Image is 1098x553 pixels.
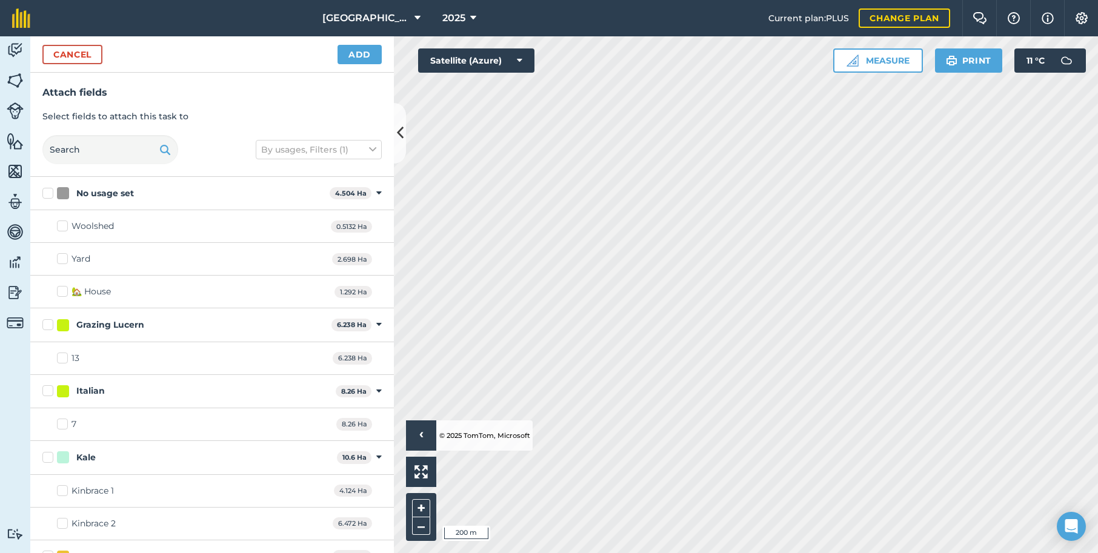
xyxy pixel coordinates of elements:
[333,352,372,365] span: 6.238 Ha
[7,283,24,302] img: svg+xml;base64,PD94bWwgdmVyc2lvbj0iMS4wIiBlbmNvZGluZz0idXRmLTgiPz4KPCEtLSBHZW5lcmF0b3I6IEFkb2JlIE...
[414,465,428,478] img: Four arrows, one pointing top left, one top right, one bottom right and the last bottom left
[1026,48,1045,73] span: 11 ° C
[436,420,530,451] li: © 2025 TomTom, Microsoft
[973,12,987,24] img: Two speech bubbles overlapping with the left bubble in the forefront
[331,220,372,233] span: 0.5132 Ha
[1042,11,1054,25] img: svg+xml;base64,PHN2ZyB4bWxucz0iaHR0cDovL3d3dy53My5vcmcvMjAwMC9zdmciIHdpZHRoPSIxNyIgaGVpZ2h0PSIxNy...
[442,11,465,25] span: 2025
[1054,48,1079,73] img: svg+xml;base64,PD94bWwgdmVyc2lvbj0iMS4wIiBlbmNvZGluZz0idXRmLTgiPz4KPCEtLSBHZW5lcmF0b3I6IEFkb2JlIE...
[72,352,79,365] div: 13
[72,485,114,497] div: Kinbrace 1
[768,12,849,25] span: Current plan : PLUS
[42,135,178,164] input: Search
[1074,12,1089,24] img: A cog icon
[72,220,114,233] div: Woolshed
[833,48,923,73] button: Measure
[946,53,957,68] img: svg+xml;base64,PHN2ZyB4bWxucz0iaHR0cDovL3d3dy53My5vcmcvMjAwMC9zdmciIHdpZHRoPSIxOSIgaGVpZ2h0PSIyNC...
[76,319,144,331] div: Grazing Lucern
[42,85,382,101] h3: Attach fields
[76,187,134,200] div: No usage set
[935,48,1003,73] button: Print
[341,387,367,396] strong: 8.26 Ha
[7,41,24,59] img: svg+xml;base64,PD94bWwgdmVyc2lvbj0iMS4wIiBlbmNvZGluZz0idXRmLTgiPz4KPCEtLSBHZW5lcmF0b3I6IEFkb2JlIE...
[256,140,382,159] button: By usages, Filters (1)
[322,11,410,25] span: [GEOGRAPHIC_DATA]
[7,71,24,90] img: svg+xml;base64,PHN2ZyB4bWxucz0iaHR0cDovL3d3dy53My5vcmcvMjAwMC9zdmciIHdpZHRoPSI1NiIgaGVpZ2h0PSI2MC...
[332,253,372,266] span: 2.698 Ha
[76,451,96,464] div: Kale
[406,420,436,451] button: ›
[335,189,367,197] strong: 4.504 Ha
[7,132,24,150] img: svg+xml;base64,PHN2ZyB4bWxucz0iaHR0cDovL3d3dy53My5vcmcvMjAwMC9zdmciIHdpZHRoPSI1NiIgaGVpZ2h0PSI2MC...
[72,517,116,530] div: Kinbrace 2
[7,193,24,211] img: svg+xml;base64,PD94bWwgdmVyc2lvbj0iMS4wIiBlbmNvZGluZz0idXRmLTgiPz4KPCEtLSBHZW5lcmF0b3I6IEFkb2JlIE...
[7,314,24,331] img: svg+xml;base64,PD94bWwgdmVyc2lvbj0iMS4wIiBlbmNvZGluZz0idXRmLTgiPz4KPCEtLSBHZW5lcmF0b3I6IEFkb2JlIE...
[7,253,24,271] img: svg+xml;base64,PD94bWwgdmVyc2lvbj0iMS4wIiBlbmNvZGluZz0idXRmLTgiPz4KPCEtLSBHZW5lcmF0b3I6IEFkb2JlIE...
[42,110,382,123] p: Select fields to attach this task to
[76,385,105,397] div: Italian
[342,453,367,462] strong: 10.6 Ha
[7,102,24,119] img: svg+xml;base64,PD94bWwgdmVyc2lvbj0iMS4wIiBlbmNvZGluZz0idXRmLTgiPz4KPCEtLSBHZW5lcmF0b3I6IEFkb2JlIE...
[419,428,424,443] span: ›
[42,45,102,64] button: Cancel
[334,286,372,299] span: 1.292 Ha
[338,45,382,64] button: Add
[159,142,171,157] img: svg+xml;base64,PHN2ZyB4bWxucz0iaHR0cDovL3d3dy53My5vcmcvMjAwMC9zdmciIHdpZHRoPSIxOSIgaGVpZ2h0PSIyNC...
[7,162,24,180] img: svg+xml;base64,PHN2ZyB4bWxucz0iaHR0cDovL3d3dy53My5vcmcvMjAwMC9zdmciIHdpZHRoPSI1NiIgaGVpZ2h0PSI2MC...
[1014,48,1086,73] button: 11 °C
[1006,12,1021,24] img: A question mark icon
[337,320,367,329] strong: 6.238 Ha
[418,48,534,73] button: Satellite (Azure)
[333,517,372,530] span: 6.472 Ha
[847,55,859,67] img: Ruler icon
[1057,512,1086,541] div: Open Intercom Messenger
[412,499,430,517] button: +
[72,285,111,298] div: 🏡 House
[72,253,90,265] div: Yard
[859,8,950,28] a: Change plan
[7,223,24,241] img: svg+xml;base64,PD94bWwgdmVyc2lvbj0iMS4wIiBlbmNvZGluZz0idXRmLTgiPz4KPCEtLSBHZW5lcmF0b3I6IEFkb2JlIE...
[336,418,372,431] span: 8.26 Ha
[412,517,430,535] button: –
[7,528,24,540] img: svg+xml;base64,PD94bWwgdmVyc2lvbj0iMS4wIiBlbmNvZGluZz0idXRmLTgiPz4KPCEtLSBHZW5lcmF0b3I6IEFkb2JlIE...
[12,8,30,28] img: fieldmargin Logo
[72,418,76,431] div: 7
[334,485,372,497] span: 4.124 Ha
